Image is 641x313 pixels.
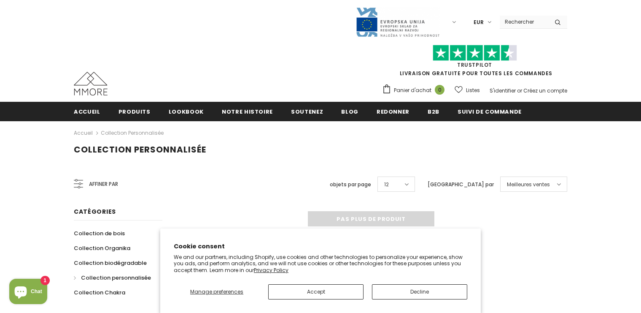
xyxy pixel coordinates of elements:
span: Notre histoire [222,108,273,116]
label: objets par page [330,180,371,189]
span: EUR [474,18,484,27]
a: Listes [455,83,480,98]
label: [GEOGRAPHIC_DATA] par [428,180,494,189]
a: Lookbook [169,102,204,121]
a: Privacy Policy [254,267,288,274]
span: Catégories [74,207,116,216]
span: Affiner par [89,180,118,189]
a: Redonner [377,102,409,121]
span: LIVRAISON GRATUITE POUR TOUTES LES COMMANDES [382,49,567,77]
a: Créez un compte [523,87,567,94]
span: B2B [428,108,439,116]
a: Notre histoire [222,102,273,121]
a: Collection de bois [74,226,125,241]
a: Collection Organika [74,241,130,256]
span: Collection de bois [74,229,125,237]
span: Suivi de commande [458,108,522,116]
span: Collection personnalisée [81,274,151,282]
h2: Cookie consent [174,242,467,251]
span: 12 [384,180,389,189]
img: Cas MMORE [74,72,108,95]
a: Blog [341,102,358,121]
span: Meilleures ventes [507,180,550,189]
span: Collection Chakra [74,289,125,297]
button: Accept [268,284,364,299]
a: Panier d'achat 0 [382,84,449,97]
span: Accueil [74,108,100,116]
a: Suivi de commande [458,102,522,121]
span: Blog [341,108,358,116]
span: Panier d'achat [394,86,431,95]
a: Javni Razpis [356,18,440,25]
a: soutenez [291,102,323,121]
span: Collection Organika [74,244,130,252]
a: Accueil [74,128,93,138]
a: Collection personnalisée [74,270,151,285]
span: or [517,87,522,94]
img: Javni Razpis [356,7,440,38]
inbox-online-store-chat: Shopify online store chat [7,279,50,306]
span: Manage preferences [190,288,243,295]
span: Collection personnalisée [74,144,206,155]
span: Redonner [377,108,409,116]
button: Manage preferences [174,284,260,299]
a: Produits [119,102,151,121]
span: Collection biodégradable [74,259,147,267]
a: Collection biodégradable [74,256,147,270]
p: We and our partners, including Shopify, use cookies and other technologies to personalize your ex... [174,254,467,274]
img: Faites confiance aux étoiles pilotes [433,45,517,61]
a: TrustPilot [457,61,492,68]
span: 0 [435,85,444,95]
a: B2B [428,102,439,121]
a: Collection Chakra [74,285,125,300]
span: Produits [119,108,151,116]
input: Search Site [500,16,548,28]
a: S'identifier [490,87,516,94]
a: Collection personnalisée [101,129,164,136]
button: Decline [372,284,467,299]
span: Listes [466,86,480,95]
a: Accueil [74,102,100,121]
span: soutenez [291,108,323,116]
span: Lookbook [169,108,204,116]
